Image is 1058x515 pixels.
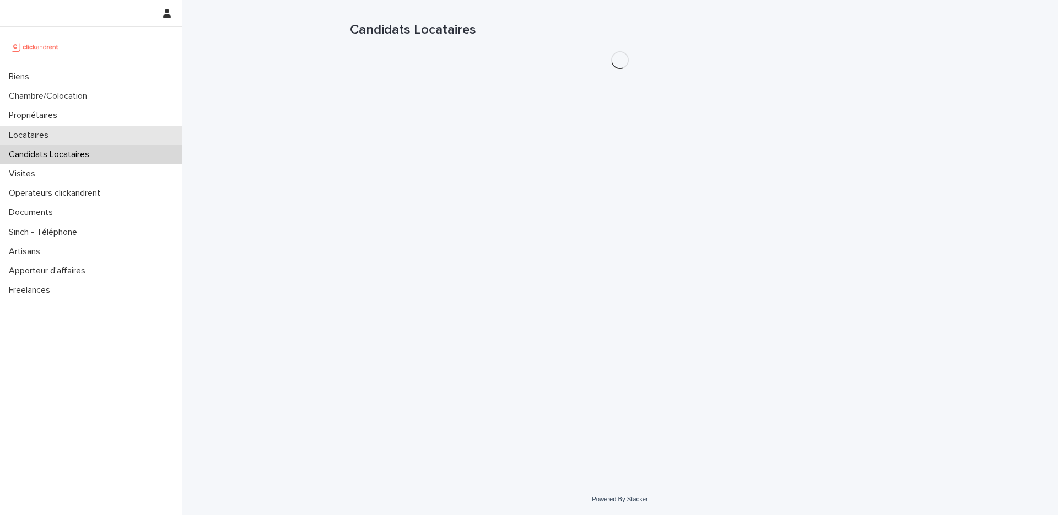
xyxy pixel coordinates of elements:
p: Apporteur d'affaires [4,266,94,276]
p: Artisans [4,246,49,257]
p: Chambre/Colocation [4,91,96,101]
p: Freelances [4,285,59,296]
p: Propriétaires [4,110,66,121]
p: Visites [4,169,44,179]
p: Locataires [4,130,57,141]
img: UCB0brd3T0yccxBKYDjQ [9,36,62,58]
p: Documents [4,207,62,218]
h1: Candidats Locataires [350,22,890,38]
p: Biens [4,72,38,82]
a: Powered By Stacker [592,496,647,502]
p: Operateurs clickandrent [4,188,109,199]
p: Sinch - Téléphone [4,227,86,238]
p: Candidats Locataires [4,149,98,160]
